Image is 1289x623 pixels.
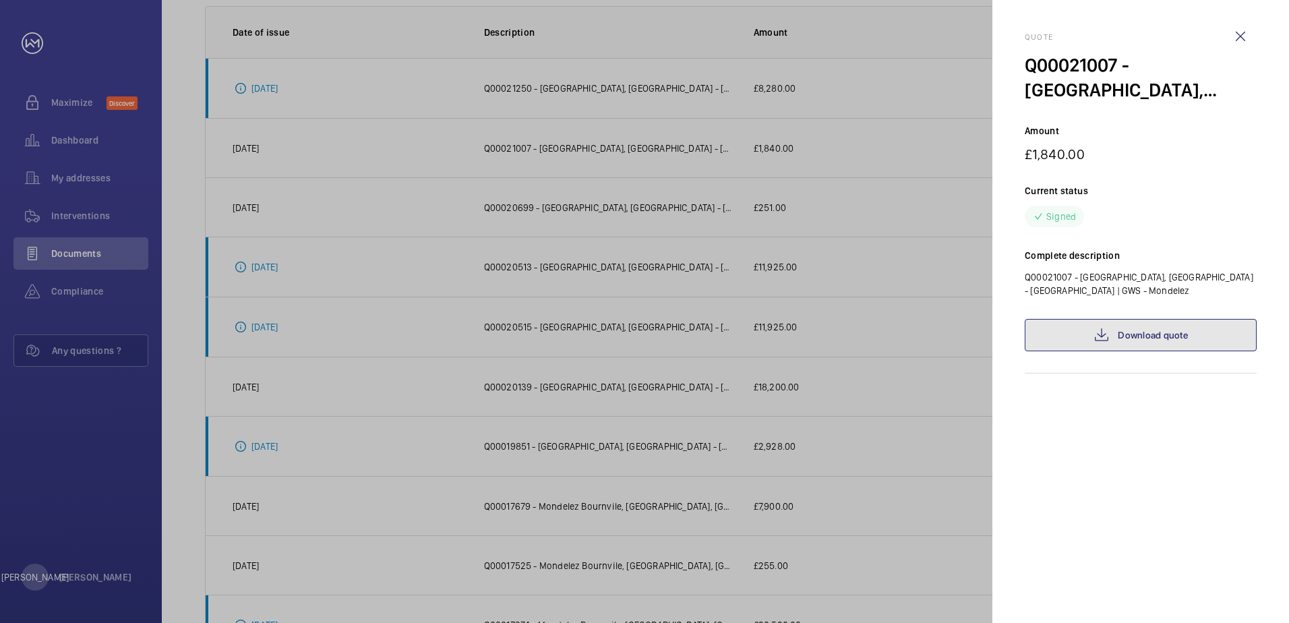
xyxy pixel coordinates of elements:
[1025,53,1257,102] div: Q00021007 - [GEOGRAPHIC_DATA], [GEOGRAPHIC_DATA] - [GEOGRAPHIC_DATA] | GWS - Mondelez
[1025,184,1257,198] p: Current status
[1025,249,1257,262] p: Complete description
[1025,146,1257,162] p: £1,840.00
[1025,32,1257,42] h2: Quote
[1046,210,1076,223] p: Signed
[1025,124,1257,138] p: Amount
[1025,270,1257,297] p: Q00021007 - [GEOGRAPHIC_DATA], [GEOGRAPHIC_DATA] - [GEOGRAPHIC_DATA] | GWS - Mondelez
[1025,319,1257,351] a: Download quote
